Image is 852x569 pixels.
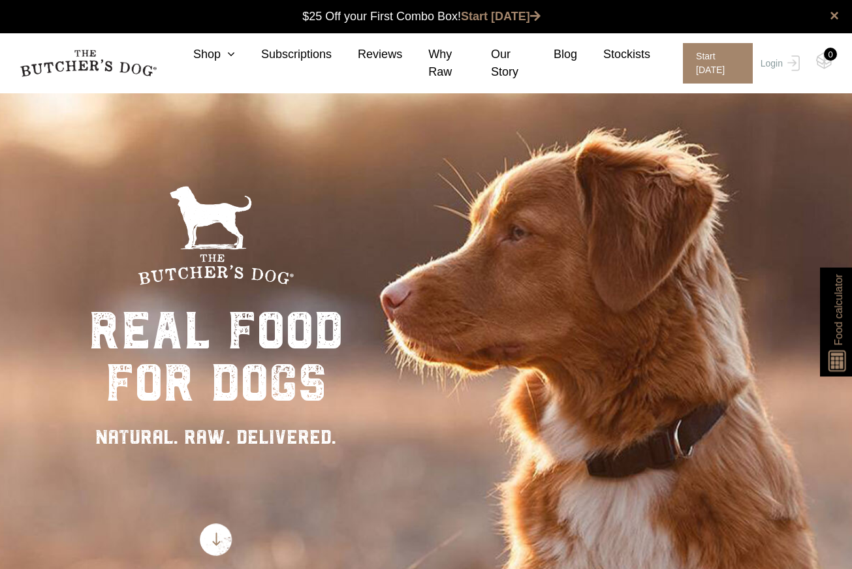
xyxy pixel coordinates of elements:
a: Start [DATE] [670,43,757,84]
div: 0 [824,48,837,61]
span: Start [DATE] [683,43,753,84]
a: Start [DATE] [461,10,541,23]
a: Our Story [465,46,528,81]
a: Subscriptions [235,46,332,63]
div: real food for dogs [89,305,343,409]
a: Blog [528,46,577,63]
a: Reviews [332,46,402,63]
img: TBD_Cart-Empty.png [816,52,832,69]
a: close [830,8,839,23]
div: NATURAL. RAW. DELIVERED. [89,422,343,452]
span: Food calculator [830,274,846,345]
a: Why Raw [402,46,465,81]
a: Stockists [577,46,650,63]
a: Login [757,43,800,84]
a: Shop [167,46,235,63]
